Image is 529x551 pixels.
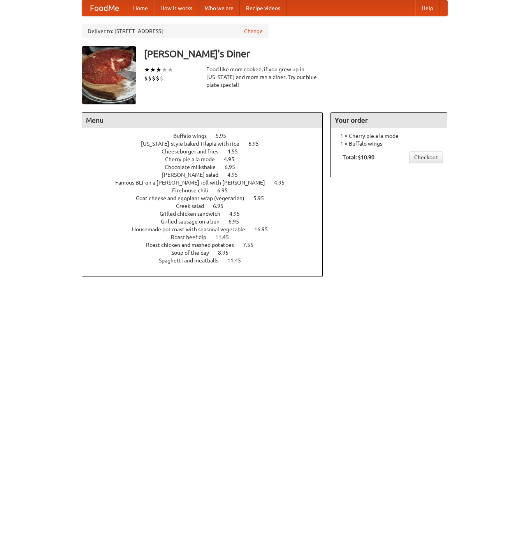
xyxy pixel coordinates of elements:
[146,242,268,248] a: Roast chicken and mashed potatoes 7.55
[127,0,154,16] a: Home
[176,203,238,209] a: Greek salad 6.95
[335,132,443,140] li: 1 × Cherry pie a la mode
[162,172,252,178] a: [PERSON_NAME] salad 4.95
[160,74,163,83] li: $
[254,226,276,232] span: 16.95
[228,218,247,225] span: 6.95
[172,187,216,194] span: Firehouse chili
[161,218,253,225] a: Grilled sausage on a bun 6.95
[156,65,162,74] li: ★
[160,211,254,217] a: Grilled chicken sandwich 4.95
[216,133,234,139] span: 5.95
[156,74,160,83] li: $
[240,0,286,16] a: Recipe videos
[343,154,374,160] b: Total: $10.90
[136,195,252,201] span: Goat cheese and eggplant wrap (vegetarian)
[171,234,243,240] a: Roast beef dip 11.45
[331,113,447,128] h4: Your order
[213,203,231,209] span: 6.95
[141,141,273,147] a: [US_STATE]-style baked Tilapia with rice 6.95
[248,141,267,147] span: 6.95
[224,156,242,162] span: 4.95
[415,0,439,16] a: Help
[335,140,443,148] li: 1 × Buffalo wings
[115,180,273,186] span: Famous BLT on a [PERSON_NAME] roll with [PERSON_NAME]
[274,180,292,186] span: 4.95
[173,133,214,139] span: Buffalo wings
[136,195,278,201] a: Goat cheese and eggplant wrap (vegetarian) 5.95
[217,187,236,194] span: 6.95
[165,164,250,170] a: Chocolate milkshake 6.95
[167,65,173,74] li: ★
[144,74,148,83] li: $
[229,211,248,217] span: 4.95
[227,172,246,178] span: 4.95
[171,250,243,256] a: Soup of the day 8.95
[154,0,199,16] a: How it works
[225,164,243,170] span: 6.95
[165,164,223,170] span: Chocolate milkshake
[161,218,227,225] span: Grilled sausage on a bun
[199,0,240,16] a: Who we are
[171,234,214,240] span: Roast beef dip
[144,65,150,74] li: ★
[206,65,323,89] div: Food like mom cooked, if you grew up in [US_STATE] and mom ran a diner. Try our blue plate special!
[82,0,127,16] a: FoodMe
[148,74,152,83] li: $
[409,151,443,163] a: Checkout
[162,148,226,155] span: Cheeseburger and fries
[159,257,255,264] a: Spaghetti and meatballs 11.45
[165,156,223,162] span: Cherry pie a la mode
[176,203,212,209] span: Greek salad
[165,156,249,162] a: Cherry pie a la mode 4.95
[227,148,246,155] span: 4.55
[82,46,136,104] img: angular.jpg
[244,27,263,35] a: Change
[243,242,261,248] span: 7.55
[146,242,242,248] span: Roast chicken and mashed potatoes
[144,46,448,62] h3: [PERSON_NAME]'s Diner
[150,65,156,74] li: ★
[172,187,242,194] a: Firehouse chili 6.95
[82,24,269,38] div: Deliver to: [STREET_ADDRESS]
[159,257,226,264] span: Spaghetti and meatballs
[132,226,282,232] a: Housemade pot roast with seasonal vegetable 16.95
[171,250,217,256] span: Soup of the day
[218,250,236,256] span: 8.95
[132,226,253,232] span: Housemade pot roast with seasonal vegetable
[160,211,228,217] span: Grilled chicken sandwich
[162,65,167,74] li: ★
[141,141,247,147] span: [US_STATE]-style baked Tilapia with rice
[253,195,272,201] span: 5.95
[152,74,156,83] li: $
[162,148,252,155] a: Cheeseburger and fries 4.55
[227,257,249,264] span: 11.45
[115,180,299,186] a: Famous BLT on a [PERSON_NAME] roll with [PERSON_NAME] 4.95
[82,113,323,128] h4: Menu
[173,133,241,139] a: Buffalo wings 5.95
[215,234,237,240] span: 11.45
[162,172,226,178] span: [PERSON_NAME] salad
